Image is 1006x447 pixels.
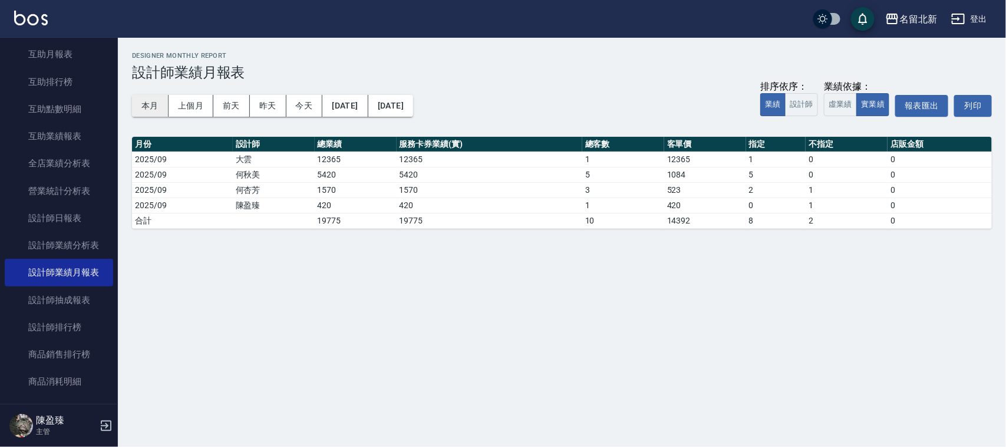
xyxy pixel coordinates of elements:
[233,198,315,213] td: 陳盈臻
[582,167,664,182] td: 5
[315,152,397,167] td: 12365
[888,137,992,152] th: 店販金額
[132,152,233,167] td: 2025/09
[806,167,888,182] td: 0
[132,182,233,198] td: 2025/09
[582,198,664,213] td: 1
[132,213,233,228] td: 合計
[5,150,113,177] a: 全店業績分析表
[322,95,368,117] button: [DATE]
[5,314,113,341] a: 設計師排行榜
[36,415,96,426] h5: 陳盈臻
[315,198,397,213] td: 420
[5,68,113,96] a: 互助排行榜
[880,7,942,31] button: 名留北新
[806,213,888,228] td: 2
[664,167,746,182] td: 1084
[746,182,806,198] td: 2
[397,213,582,228] td: 19775
[946,8,992,30] button: 登出
[397,167,582,182] td: 5420
[233,152,315,167] td: 大雲
[824,93,857,116] button: 虛業績
[250,95,286,117] button: 昨天
[132,167,233,182] td: 2025/09
[888,182,992,198] td: 0
[760,81,818,93] div: 排序依序：
[806,198,888,213] td: 1
[397,152,582,167] td: 12365
[233,137,315,152] th: 設計師
[5,368,113,395] a: 商品消耗明細
[286,95,323,117] button: 今天
[746,213,806,228] td: 8
[315,213,397,228] td: 19775
[397,198,582,213] td: 420
[664,137,746,152] th: 客單價
[5,96,113,123] a: 互助點數明細
[746,152,806,167] td: 1
[899,12,937,27] div: 名留北新
[5,287,113,314] a: 設計師抽成報表
[851,7,875,31] button: save
[664,198,746,213] td: 420
[5,178,113,205] a: 營業統計分析表
[664,213,746,228] td: 14392
[746,137,806,152] th: 指定
[5,341,113,368] a: 商品銷售排行榜
[888,167,992,182] td: 0
[954,95,992,117] button: 列印
[5,232,113,259] a: 設計師業績分析表
[664,152,746,167] td: 12365
[132,52,992,60] h2: Designer Monthly Report
[5,396,113,423] a: 服務扣項明細表
[169,95,213,117] button: 上個月
[806,152,888,167] td: 0
[213,95,250,117] button: 前天
[5,259,113,286] a: 設計師業績月報表
[785,93,818,116] button: 設計師
[760,93,786,116] button: 業績
[132,137,233,152] th: 月份
[664,182,746,198] td: 523
[132,137,992,229] table: a dense table
[315,167,397,182] td: 5420
[746,198,806,213] td: 0
[233,182,315,198] td: 何杏芳
[888,152,992,167] td: 0
[14,11,48,25] img: Logo
[397,182,582,198] td: 1570
[5,205,113,232] a: 設計師日報表
[315,137,397,152] th: 總業績
[888,213,992,228] td: 0
[582,137,664,152] th: 總客數
[582,213,664,228] td: 10
[132,198,233,213] td: 2025/09
[888,198,992,213] td: 0
[5,123,113,150] a: 互助業績報表
[132,64,992,81] h3: 設計師業績月報表
[856,93,889,116] button: 實業績
[5,41,113,68] a: 互助月報表
[233,167,315,182] td: 何秋美
[582,182,664,198] td: 3
[824,81,889,93] div: 業績依據：
[582,152,664,167] td: 1
[368,95,413,117] button: [DATE]
[36,426,96,437] p: 主管
[9,414,33,438] img: Person
[895,95,948,117] button: 報表匯出
[397,137,582,152] th: 服務卡券業績(實)
[806,137,888,152] th: 不指定
[132,95,169,117] button: 本月
[746,167,806,182] td: 5
[806,182,888,198] td: 1
[315,182,397,198] td: 1570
